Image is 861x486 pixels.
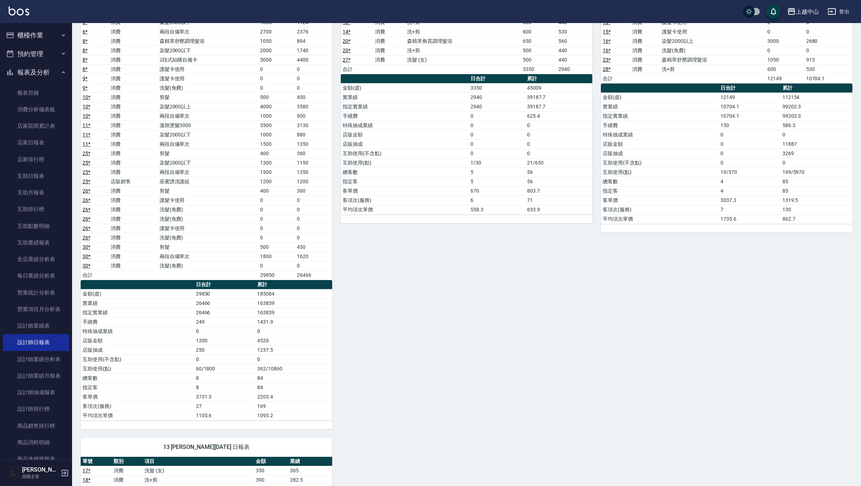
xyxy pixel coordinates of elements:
[601,84,852,224] table: a dense table
[158,149,258,158] td: 剪髮
[557,36,592,46] td: 560
[341,158,469,167] td: 互助使用(點)
[719,205,781,214] td: 7
[255,289,332,298] td: 185084
[295,55,332,64] td: 4400
[525,149,592,158] td: 0
[295,261,332,270] td: 0
[258,46,295,55] td: 2000
[109,242,158,252] td: 消費
[3,26,69,45] button: 櫃檯作業
[295,130,332,139] td: 880
[258,102,295,111] td: 4000
[194,298,255,308] td: 26466
[258,177,295,186] td: 1200
[719,111,781,121] td: 10704.1
[158,46,258,55] td: 染髮2000以下
[258,55,295,64] td: 5000
[295,195,332,205] td: 0
[295,121,332,130] td: 3130
[81,270,109,280] td: 合計
[525,83,592,93] td: 45009
[784,4,822,19] button: 上越中山
[194,336,255,345] td: 1200
[194,289,255,298] td: 29850
[3,351,69,368] a: 設計師業績分析表
[766,64,804,74] td: 600
[258,27,295,36] td: 2700
[194,327,255,336] td: 0
[525,195,592,205] td: 71
[109,74,158,83] td: 消費
[719,84,781,93] th: 日合計
[469,177,525,186] td: 5
[158,177,258,186] td: 巫蜜誘洗護組
[804,64,852,74] td: 530
[3,434,69,451] a: 商品消耗明細
[601,149,719,158] td: 店販抽成
[258,214,295,224] td: 0
[766,46,804,55] td: 0
[109,195,158,205] td: 消費
[781,149,852,158] td: 3269
[258,111,295,121] td: 1000
[341,205,469,214] td: 平均項次單價
[3,384,69,401] a: 設計師抽成報表
[258,233,295,242] td: 0
[469,186,525,195] td: 670
[601,167,719,177] td: 互助使用(點)
[3,301,69,318] a: 營業項目月分析表
[295,149,332,158] td: 360
[601,158,719,167] td: 互助使用(不含點)
[781,121,852,130] td: 586.3
[341,186,469,195] td: 客單價
[469,111,525,121] td: 0
[81,336,194,345] td: 店販金額
[295,224,332,233] td: 0
[719,214,781,224] td: 1735.6
[469,149,525,158] td: 0
[295,158,332,167] td: 1150
[158,195,258,205] td: 護髮卡使用
[3,184,69,201] a: 互助月報表
[719,149,781,158] td: 0
[373,46,406,55] td: 消費
[804,27,852,36] td: 0
[601,74,630,83] td: 合計
[341,130,469,139] td: 店販金額
[405,27,521,36] td: 洗+剪
[258,74,295,83] td: 0
[525,186,592,195] td: 803.7
[601,111,719,121] td: 指定實業績
[158,139,258,149] td: 兩段自備單次
[825,5,852,18] button: 登出
[295,83,332,93] td: 0
[341,121,469,130] td: 特殊抽成業績
[158,224,258,233] td: 護髮卡使用
[109,102,158,111] td: 消費
[158,93,258,102] td: 剪髮
[258,167,295,177] td: 1500
[341,83,469,93] td: 金額(虛)
[81,308,194,317] td: 指定實業績
[525,205,592,214] td: 633.9
[525,121,592,130] td: 0
[3,401,69,417] a: 設計師排行榜
[341,64,373,74] td: 合計
[81,345,194,355] td: 店販抽成
[258,149,295,158] td: 400
[295,233,332,242] td: 0
[804,36,852,46] td: 2680
[194,345,255,355] td: 250
[9,6,29,15] img: Logo
[557,27,592,36] td: 530
[525,167,592,177] td: 56
[295,214,332,224] td: 0
[3,63,69,82] button: 報表及分析
[601,205,719,214] td: 客項次(服務)
[22,466,59,473] h5: [PERSON_NAME]
[469,139,525,149] td: 0
[630,46,660,55] td: 消費
[630,64,660,74] td: 消費
[3,451,69,467] a: 商品進銷貨報表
